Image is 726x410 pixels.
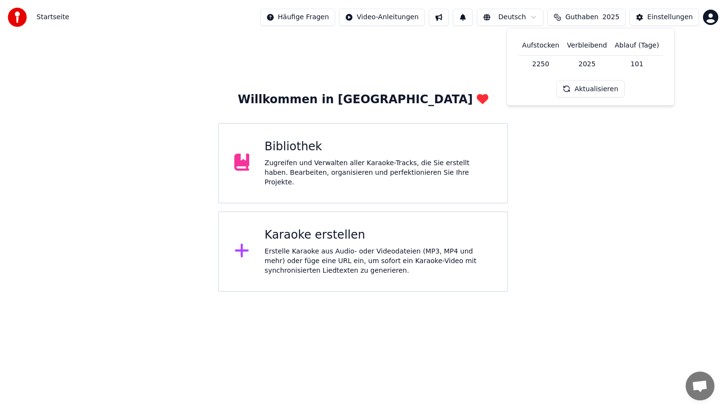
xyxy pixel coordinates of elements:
[260,9,336,26] button: Häufige Fragen
[629,9,699,26] button: Einstellungen
[238,92,488,108] div: Willkommen in [GEOGRAPHIC_DATA]
[647,12,693,22] div: Einstellungen
[265,139,492,155] div: Bibliothek
[518,36,563,55] th: Aufstocken
[265,247,492,276] div: Erstelle Karaoke aus Audio- oder Videodateien (MP3, MP4 und mehr) oder füge eine URL ein, um sofo...
[686,372,714,400] div: Chat öffnen
[8,8,27,27] img: youka
[602,12,619,22] span: 2025
[611,55,663,72] td: 101
[339,9,425,26] button: Video-Anleitungen
[563,55,611,72] td: 2025
[547,9,626,26] button: Guthaben2025
[565,12,598,22] span: Guthaben
[36,12,69,22] nav: breadcrumb
[265,228,492,243] div: Karaoke erstellen
[557,80,624,97] button: Aktualisieren
[563,36,611,55] th: Verbleibend
[36,12,69,22] span: Startseite
[611,36,663,55] th: Ablauf (Tage)
[265,158,492,187] div: Zugreifen und Verwalten aller Karaoke-Tracks, die Sie erstellt haben. Bearbeiten, organisieren un...
[518,55,563,72] td: 2250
